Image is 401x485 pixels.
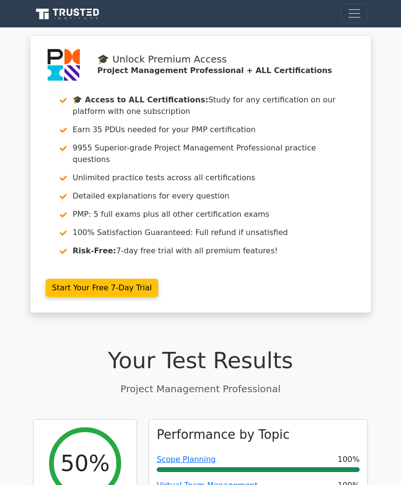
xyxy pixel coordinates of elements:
[157,455,216,464] a: Scope Planning
[338,454,360,465] span: 100%
[33,382,368,396] p: Project Management Professional
[33,348,368,374] h1: Your Test Results
[157,427,289,442] h3: Performance by Topic
[46,279,158,297] a: Start Your Free 7-Day Trial
[61,450,110,477] h2: 50%
[341,4,368,23] button: Toggle navigation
